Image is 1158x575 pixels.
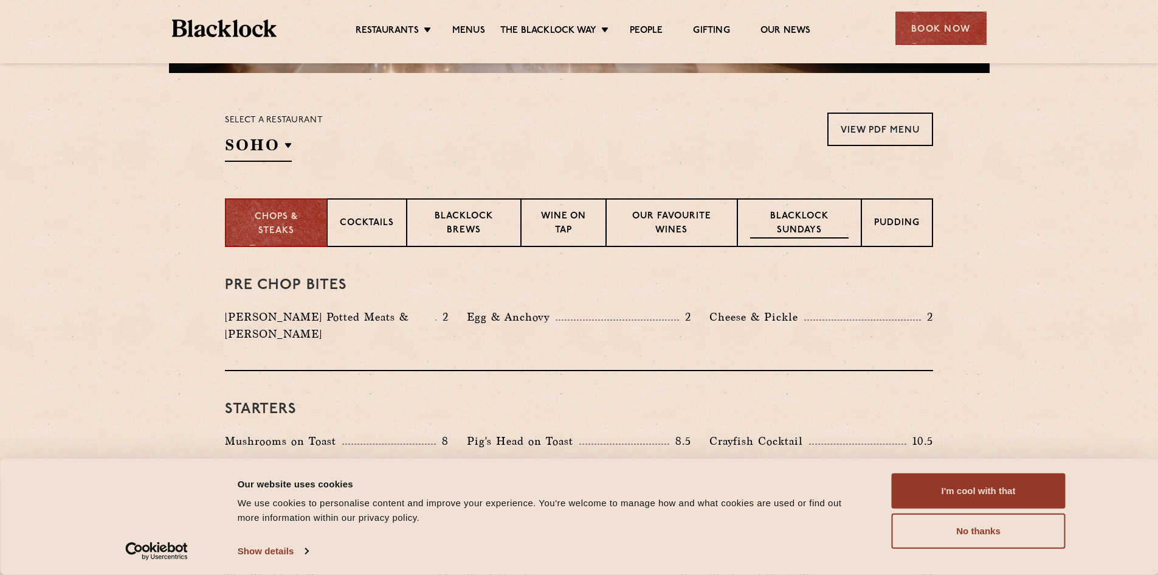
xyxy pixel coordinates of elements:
a: Gifting [693,25,729,38]
p: Wine on Tap [534,210,593,239]
a: Usercentrics Cookiebot - opens in a new window [103,542,210,560]
a: View PDF Menu [827,113,933,146]
a: Menus [452,25,485,38]
p: Crayfish Cocktail [709,433,809,450]
button: I'm cool with that [892,473,1066,509]
p: 8.5 [669,433,691,449]
p: Pig's Head on Toast [467,433,579,450]
p: Cheese & Pickle [709,308,804,326]
button: No thanks [892,514,1066,549]
a: People [630,25,663,38]
p: 2 [436,309,449,325]
a: Our News [760,25,811,38]
p: Mushrooms on Toast [225,433,342,450]
h3: Pre Chop Bites [225,277,933,293]
p: Pudding [874,217,920,232]
h3: Starters [225,402,933,417]
div: We use cookies to personalise content and improve your experience. You're welcome to manage how a... [238,496,864,525]
div: Our website uses cookies [238,476,864,491]
a: Show details [238,542,308,560]
p: [PERSON_NAME] Potted Meats & [PERSON_NAME] [225,308,435,343]
p: Chops & Steaks [238,211,314,238]
a: Restaurants [356,25,419,38]
p: Cocktails [340,217,394,232]
p: 2 [921,309,933,325]
img: BL_Textured_Logo-footer-cropped.svg [172,19,277,37]
h2: SOHO [225,134,292,162]
p: Egg & Anchovy [467,308,556,326]
p: 8 [436,433,449,449]
a: The Blacklock Way [500,25,596,38]
p: 2 [679,309,691,325]
p: Blacklock Sundays [750,210,849,239]
p: Blacklock Brews [419,210,508,239]
p: Our favourite wines [619,210,724,239]
div: Book Now [895,12,987,45]
p: Select a restaurant [225,113,323,128]
p: 10.5 [906,433,933,449]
